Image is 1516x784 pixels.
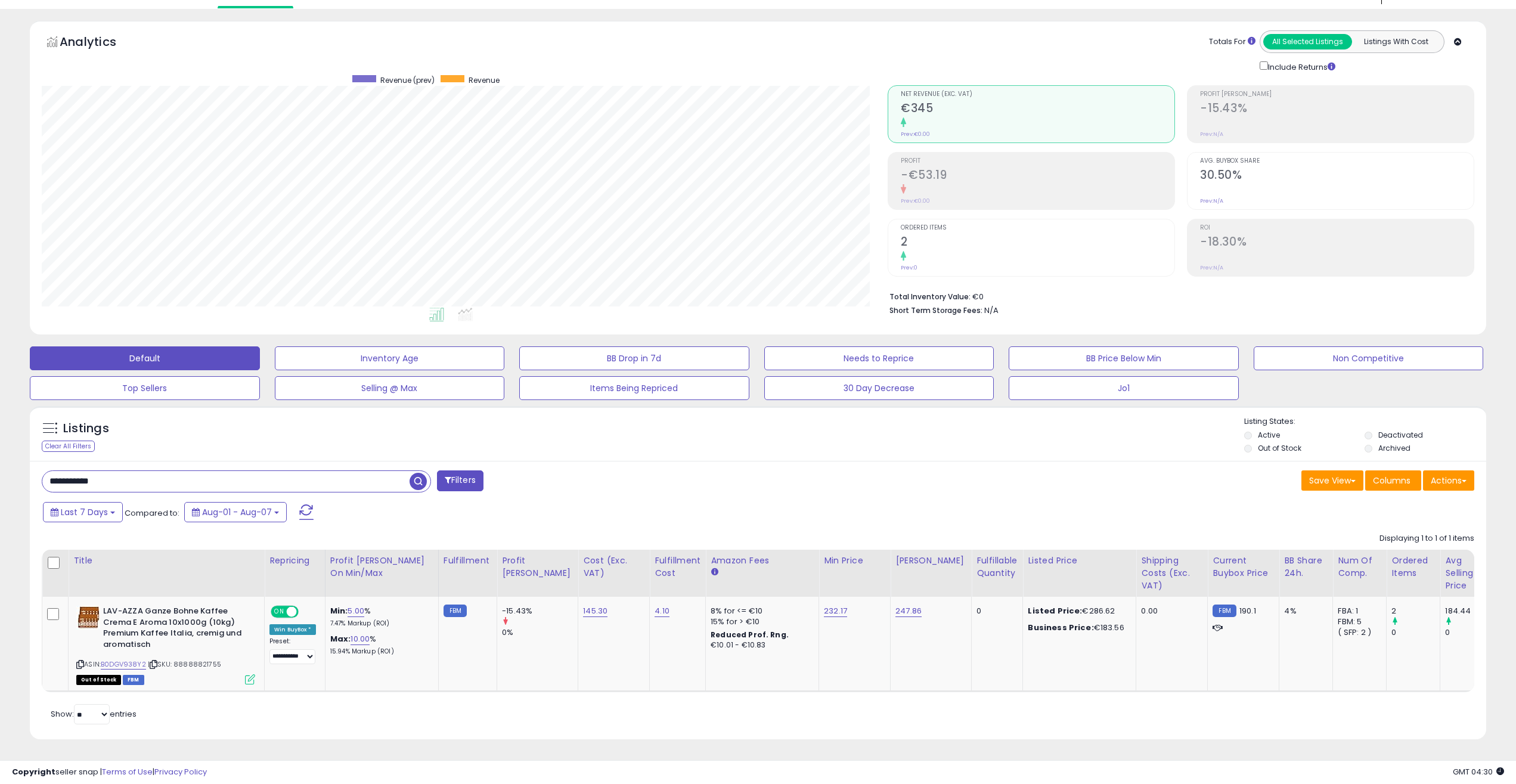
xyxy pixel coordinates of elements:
[1378,443,1410,453] label: Archived
[148,659,221,669] span: | SKU: 88888821755
[1028,622,1093,633] b: Business Price:
[895,554,966,567] div: [PERSON_NAME]
[889,289,1465,303] li: €0
[711,616,810,627] div: 15% for > €10
[1263,34,1352,49] button: All Selected Listings
[43,502,123,522] button: Last 7 Days
[976,606,1013,616] div: 0
[502,554,573,580] div: Profit [PERSON_NAME]
[1338,616,1377,627] div: FBM: 5
[1200,131,1223,138] small: Prev: N/A
[325,550,438,597] th: The percentage added to the cost of goods (COGS) that forms the calculator for Min & Max prices.
[1200,91,1474,98] span: Profit [PERSON_NAME]
[330,634,429,656] div: %
[1365,470,1421,491] button: Columns
[711,554,814,567] div: Amazon Fees
[202,506,272,518] span: Aug-01 - Aug-07
[1213,554,1274,580] div: Current Buybox Price
[61,506,108,518] span: Last 7 Days
[519,346,749,370] button: BB Drop in 7d
[1373,475,1410,486] span: Columns
[103,606,248,653] b: LAV-AZZA Ganze Bohne Kaffee Crema E Aroma 10x1000g (10kg) Premium Kaffee Italia, cremig und aroma...
[1391,627,1440,638] div: 0
[272,607,287,617] span: ON
[330,619,429,628] p: 7.47% Markup (ROI)
[330,554,433,580] div: Profit [PERSON_NAME] on Min/Max
[1200,197,1223,204] small: Prev: N/A
[1200,158,1474,165] span: Avg. Buybox Share
[1284,606,1323,616] div: 4%
[901,197,930,204] small: Prev: €0.00
[1379,533,1474,544] div: Displaying 1 to 1 of 1 items
[437,470,483,491] button: Filters
[1244,416,1486,427] p: Listing States:
[1141,554,1202,592] div: Shipping Costs (Exc. VAT)
[63,420,109,437] h5: Listings
[1028,554,1131,567] div: Listed Price
[711,640,810,650] div: €10.01 - €10.83
[1209,36,1255,48] div: Totals For
[1284,554,1328,580] div: BB Share 24h.
[1445,606,1493,616] div: 184.44
[269,624,316,635] div: Win BuyBox *
[824,605,847,617] a: 232.17
[901,101,1174,117] h2: €345
[101,659,146,670] a: B0DGV938Y2
[1258,443,1301,453] label: Out of Stock
[102,766,153,777] a: Terms of Use
[901,168,1174,184] h2: -€53.19
[380,75,435,85] span: Revenue (prev)
[12,767,207,778] div: seller snap | |
[1028,606,1127,616] div: €286.62
[901,91,1174,98] span: Net Revenue (Exc. VAT)
[444,554,492,567] div: Fulfillment
[51,708,137,720] span: Show: entries
[901,225,1174,231] span: Ordered Items
[711,630,789,640] b: Reduced Prof. Rng.
[583,554,644,580] div: Cost (Exc. VAT)
[60,33,139,53] h5: Analytics
[889,292,971,302] b: Total Inventory Value:
[1009,346,1239,370] button: BB Price Below Min
[123,675,144,685] span: FBM
[154,766,207,777] a: Privacy Policy
[73,554,259,567] div: Title
[901,264,917,271] small: Prev: 0
[348,605,364,617] a: 5.00
[502,627,578,638] div: 0%
[1213,605,1236,617] small: FBM
[1028,605,1082,616] b: Listed Price:
[1009,376,1239,400] button: Jo1
[655,605,669,617] a: 4.10
[12,766,55,777] strong: Copyright
[351,633,370,645] a: 10.00
[984,305,999,316] span: N/A
[1258,430,1280,440] label: Active
[1423,470,1474,491] button: Actions
[1338,606,1377,616] div: FBA: 1
[1378,430,1423,440] label: Deactivated
[976,554,1018,580] div: Fulfillable Quantity
[1391,554,1435,580] div: Ordered Items
[30,346,260,370] button: Default
[711,606,810,616] div: 8% for <= €10
[275,376,505,400] button: Selling @ Max
[1200,225,1474,231] span: ROI
[330,633,351,644] b: Max:
[1445,554,1489,592] div: Avg Selling Price
[30,376,260,400] button: Top Sellers
[76,675,121,685] span: All listings that are currently out of stock and unavailable for purchase on Amazon
[1351,34,1440,49] button: Listings With Cost
[297,607,316,617] span: OFF
[1301,470,1363,491] button: Save View
[901,235,1174,251] h2: 2
[330,606,429,628] div: %
[444,605,467,617] small: FBM
[1254,346,1484,370] button: Non Competitive
[889,305,982,315] b: Short Term Storage Fees:
[76,606,255,683] div: ASIN:
[1445,627,1493,638] div: 0
[1239,605,1256,616] span: 190.1
[1200,101,1474,117] h2: -15.43%
[1141,606,1198,616] div: 0.00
